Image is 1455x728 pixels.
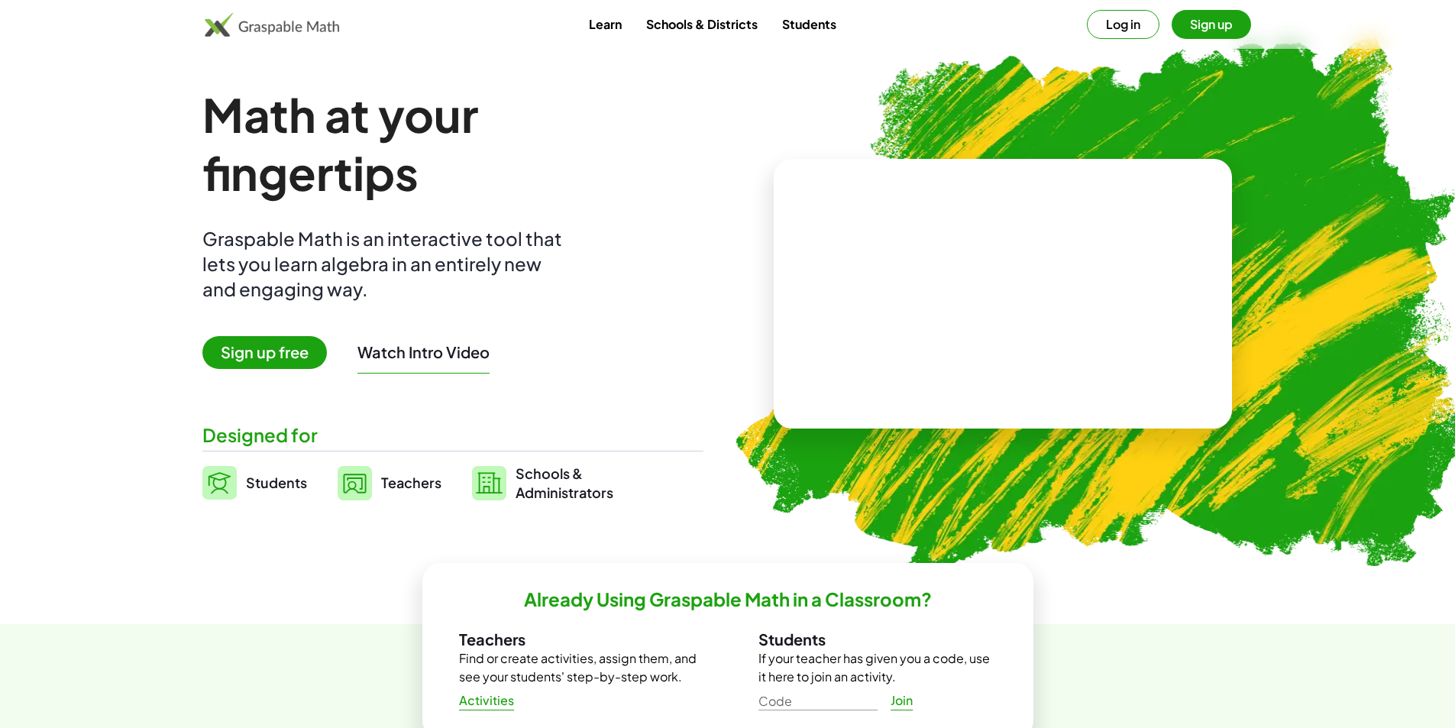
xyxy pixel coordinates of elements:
[472,466,506,500] img: svg%3e
[516,464,613,502] span: Schools & Administrators
[459,693,515,709] span: Activities
[1172,10,1251,39] button: Sign up
[202,466,237,500] img: svg%3e
[202,336,327,369] span: Sign up free
[202,464,307,502] a: Students
[634,10,770,38] a: Schools & Districts
[878,687,926,714] a: Join
[381,474,441,491] span: Teachers
[758,649,997,686] p: If your teacher has given you a code, use it here to join an activity.
[888,237,1117,351] video: What is this? This is dynamic math notation. Dynamic math notation plays a central role in how Gr...
[246,474,307,491] span: Students
[357,342,490,362] button: Watch Intro Video
[202,86,688,202] h1: Math at your fingertips
[891,693,913,709] span: Join
[770,10,849,38] a: Students
[447,687,527,714] a: Activities
[1087,10,1159,39] button: Log in
[459,629,697,649] h3: Teachers
[202,226,569,302] div: Graspable Math is an interactive tool that lets you learn algebra in an entirely new and engaging...
[202,422,703,448] div: Designed for
[338,464,441,502] a: Teachers
[459,649,697,686] p: Find or create activities, assign them, and see your students' step-by-step work.
[524,587,932,611] h2: Already Using Graspable Math in a Classroom?
[758,629,997,649] h3: Students
[472,464,613,502] a: Schools &Administrators
[338,466,372,500] img: svg%3e
[577,10,634,38] a: Learn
